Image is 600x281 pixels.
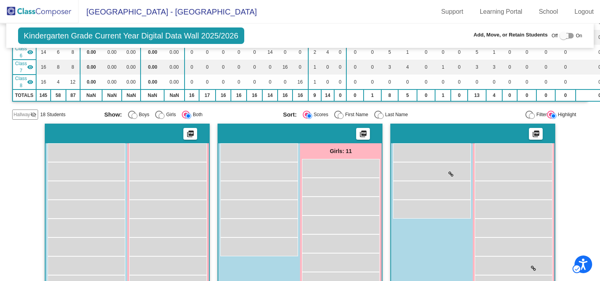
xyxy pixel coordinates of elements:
td: Leah Crow - No Class Name [13,45,36,60]
input: First Name [338,113,344,119]
td: 0 [417,60,435,75]
td: 0 [536,60,555,75]
td: 16 [185,89,199,101]
mat-icon: picture_as_pdf [531,130,541,141]
td: 0 [334,89,347,101]
a: Learning Portal [474,5,529,18]
td: 0.00 [141,45,164,60]
span: [GEOGRAPHIC_DATA] - [GEOGRAPHIC_DATA] [79,5,257,18]
td: 0 [334,75,347,89]
td: 87 [66,89,80,101]
a: School [532,5,564,18]
td: 2 [308,45,322,60]
button: picture_as_pdf [183,128,197,140]
td: 5 [398,89,417,101]
td: 14 [262,89,278,101]
mat-icon: visibility [27,49,33,55]
input: Boys [132,113,137,119]
td: 0.00 [141,75,164,89]
td: 17 [199,89,216,101]
td: 0 [216,60,231,75]
mat-icon: visibility [27,79,33,85]
td: 0 [451,89,467,101]
td: 0 [555,60,576,75]
td: 0.00 [102,45,122,60]
td: 0 [364,75,381,89]
mat-icon: picture_as_pdf [359,130,368,141]
td: 0.00 [80,75,102,89]
td: 0 [262,75,278,89]
td: 4 [321,45,334,60]
td: 0 [216,45,231,60]
td: 0 [231,60,247,75]
td: 58 [51,89,66,101]
td: 1 [308,75,322,89]
span: Class 7 [15,60,27,74]
td: 13 [468,89,487,101]
td: 4 [486,89,502,101]
td: 4 [51,75,66,89]
span: Class 6 [15,45,27,59]
td: 0 [321,60,334,75]
td: 1 [308,60,322,75]
td: 16 [36,60,51,75]
td: 16 [293,89,308,101]
td: 0.00 [102,60,122,75]
td: 0 [231,45,247,60]
td: 0 [517,89,536,101]
td: 16 [36,75,51,89]
td: 5 [468,45,487,60]
td: 0 [555,89,576,101]
td: 0 [231,75,247,89]
div: Filter [533,111,547,118]
td: 145 [36,89,51,101]
td: 0 [486,75,502,89]
td: 0.00 [164,45,184,60]
td: 0 [364,45,381,60]
span: On [576,32,582,39]
mat-radio-group: Select an option [283,111,456,119]
td: 0 [451,60,467,75]
a: Logout [568,5,600,18]
span: Off [552,32,558,39]
td: 16 [216,89,231,101]
td: 14 [36,45,51,60]
td: 3 [381,60,398,75]
mat-icon: visibility_off [30,111,37,118]
a: Support [435,5,470,18]
td: NaN [80,89,102,101]
td: TOTALS [13,89,36,101]
td: 0.00 [141,60,164,75]
td: 5 [381,45,398,60]
td: 0 [517,45,536,60]
td: 0 [451,75,467,89]
td: 0 [278,45,293,60]
td: 0 [185,45,199,60]
td: 14 [262,45,278,60]
td: 0 [555,75,576,89]
td: 0 [346,75,364,89]
td: 1 [486,45,502,60]
td: 0 [293,60,308,75]
span: Hallway [14,111,30,118]
td: 0 [247,45,262,60]
td: 0 [364,60,381,75]
td: NaN [102,89,122,101]
td: 0 [278,75,293,89]
td: 0 [247,60,262,75]
td: 0 [199,60,216,75]
div: Last Name [382,111,408,118]
td: 16 [293,75,308,89]
td: Allison Jackson - No Class Name [13,60,36,75]
input: Scores [306,113,312,119]
td: 0.00 [122,60,141,75]
td: 0 [555,45,576,60]
td: 0 [502,75,518,89]
td: 0 [381,75,398,89]
td: 0.00 [164,60,184,75]
td: 0 [502,89,518,101]
div: Scores [311,111,328,118]
td: 1 [435,89,451,101]
td: 3 [486,60,502,75]
td: 8 [51,60,66,75]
